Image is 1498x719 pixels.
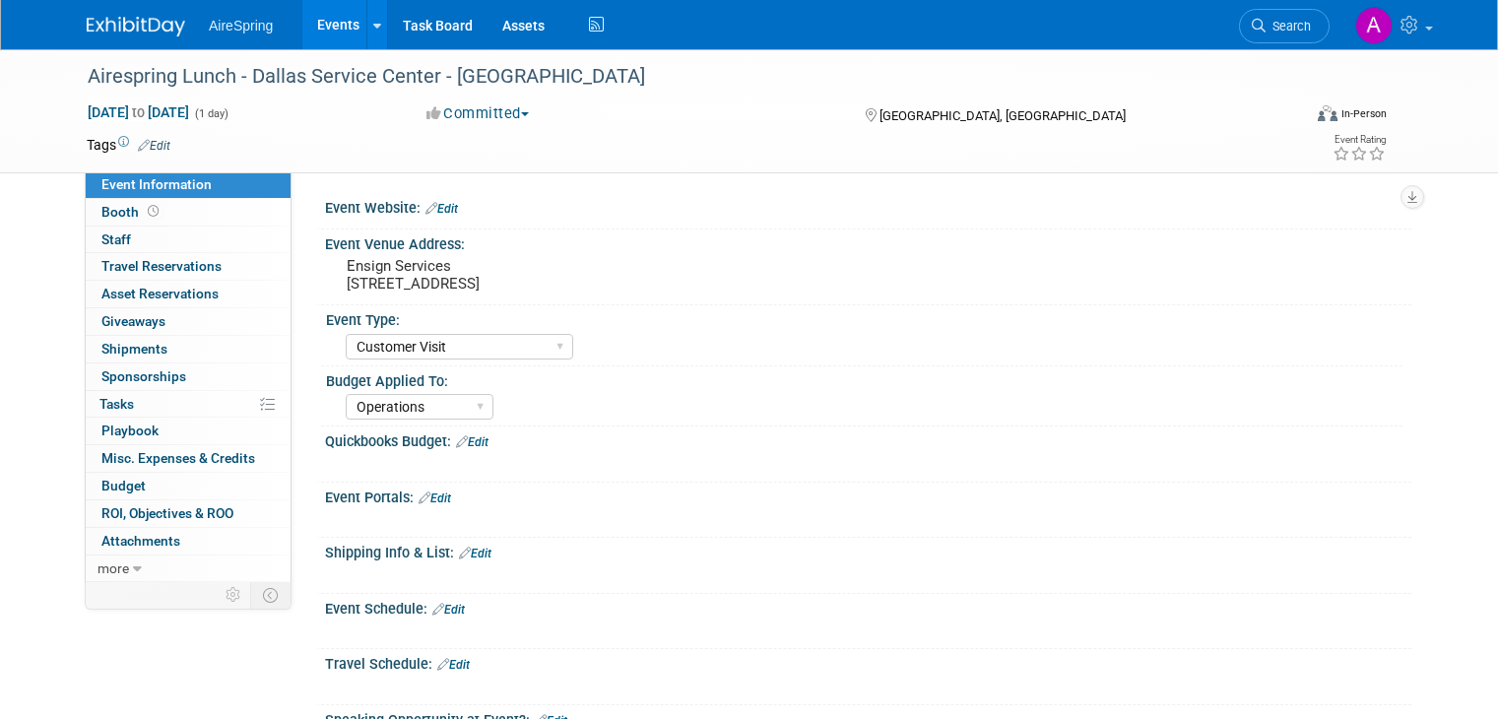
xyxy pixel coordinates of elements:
[86,556,291,582] a: more
[144,204,163,219] span: Booth not reserved yet
[86,227,291,253] a: Staff
[251,582,292,608] td: Toggle Event Tabs
[101,231,131,247] span: Staff
[437,658,470,672] a: Edit
[1355,7,1393,44] img: Angie Handal
[129,104,148,120] span: to
[101,341,167,357] span: Shipments
[325,229,1411,254] div: Event Venue Address:
[209,18,273,33] span: AireSpring
[101,423,159,438] span: Playbook
[87,17,185,36] img: ExhibitDay
[86,336,291,362] a: Shipments
[101,204,163,220] span: Booth
[86,171,291,198] a: Event Information
[459,547,491,560] a: Edit
[87,103,190,121] span: [DATE] [DATE]
[101,478,146,493] span: Budget
[425,202,458,216] a: Edit
[86,418,291,444] a: Playbook
[1333,135,1386,145] div: Event Rating
[138,139,170,153] a: Edit
[325,538,1411,563] div: Shipping Info & List:
[86,253,291,280] a: Travel Reservations
[86,281,291,307] a: Asset Reservations
[87,135,170,155] td: Tags
[86,445,291,472] a: Misc. Expenses & Credits
[86,500,291,527] a: ROI, Objectives & ROO
[81,59,1276,95] div: Airespring Lunch - Dallas Service Center - [GEOGRAPHIC_DATA]
[325,426,1411,452] div: Quickbooks Budget:
[325,483,1411,508] div: Event Portals:
[432,603,465,617] a: Edit
[99,396,134,412] span: Tasks
[1318,105,1337,121] img: Format-Inperson.png
[1340,106,1387,121] div: In-Person
[101,505,233,521] span: ROI, Objectives & ROO
[86,308,291,335] a: Giveaways
[325,649,1411,675] div: Travel Schedule:
[217,582,251,608] td: Personalize Event Tab Strip
[86,363,291,390] a: Sponsorships
[101,450,255,466] span: Misc. Expenses & Credits
[1239,9,1330,43] a: Search
[1266,19,1311,33] span: Search
[101,258,222,274] span: Travel Reservations
[86,473,291,499] a: Budget
[193,107,228,120] span: (1 day)
[98,560,129,576] span: more
[101,313,165,329] span: Giveaways
[86,528,291,555] a: Attachments
[879,108,1126,123] span: [GEOGRAPHIC_DATA], [GEOGRAPHIC_DATA]
[347,257,756,293] pre: Ensign Services [STREET_ADDRESS]
[456,435,488,449] a: Edit
[1195,102,1387,132] div: Event Format
[325,193,1411,219] div: Event Website:
[325,594,1411,620] div: Event Schedule:
[101,533,180,549] span: Attachments
[101,176,212,192] span: Event Information
[101,368,186,384] span: Sponsorships
[326,366,1402,391] div: Budget Applied To:
[86,391,291,418] a: Tasks
[326,305,1402,330] div: Event Type:
[420,103,537,124] button: Committed
[419,491,451,505] a: Edit
[86,199,291,226] a: Booth
[101,286,219,301] span: Asset Reservations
